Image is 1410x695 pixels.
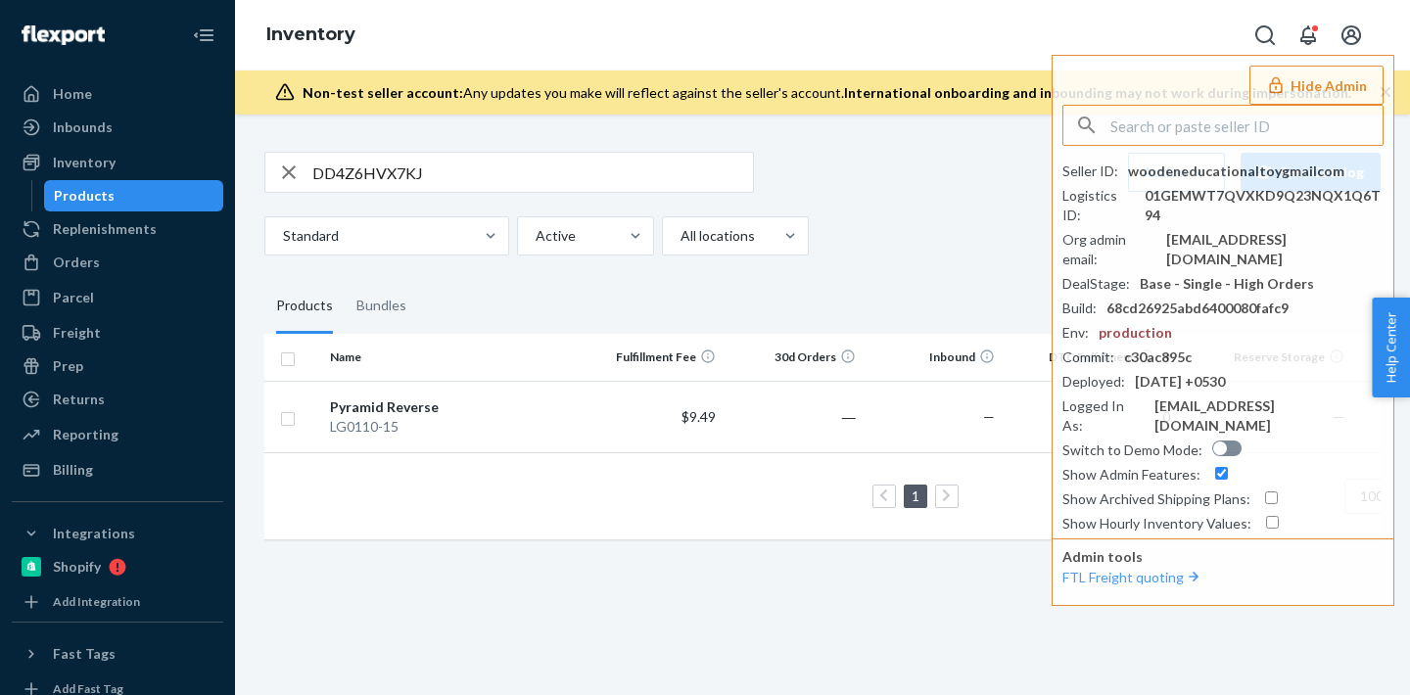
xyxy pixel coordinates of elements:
[1062,569,1203,585] a: FTL Freight quoting
[251,7,371,64] ol: breadcrumbs
[53,356,83,376] div: Prep
[1062,514,1251,533] div: Show Hourly Inventory Values :
[12,147,223,178] a: Inventory
[1062,299,1097,318] div: Build :
[1166,230,1384,269] div: [EMAIL_ADDRESS][DOMAIN_NAME]
[53,219,157,239] div: Replenishments
[12,282,223,313] a: Parcel
[1106,299,1289,318] div: 68cd26925abd6400080fafc9
[53,288,94,307] div: Parcel
[312,153,753,192] input: Search inventory by name or sku
[53,117,113,137] div: Inbounds
[1099,323,1172,343] div: production
[1249,66,1384,105] button: Hide Admin
[12,78,223,110] a: Home
[1154,396,1384,436] div: [EMAIL_ADDRESS][DOMAIN_NAME]
[1140,274,1314,294] div: Base - Single - High Orders
[53,153,116,172] div: Inventory
[276,279,333,334] div: Products
[1110,106,1383,145] input: Search or paste seller ID
[266,23,355,45] a: Inventory
[53,460,93,480] div: Billing
[322,334,584,381] th: Name
[1062,347,1114,367] div: Commit :
[681,408,716,425] span: $9.49
[1062,274,1130,294] div: DealStage :
[12,247,223,278] a: Orders
[53,593,140,610] div: Add Integration
[1145,186,1384,225] div: 01GEMWT7QVXKD9Q23NQX1Q6T94
[864,334,1004,381] th: Inbound
[53,323,101,343] div: Freight
[1003,334,1177,381] th: DTC Fulfillment
[44,180,224,211] a: Products
[54,186,115,206] div: Products
[53,644,116,664] div: Fast Tags
[1135,372,1225,392] div: [DATE] +0530
[1062,162,1118,181] div: Seller ID :
[679,226,681,246] input: All locations
[12,350,223,382] a: Prep
[303,83,1351,103] div: Any updates you make will reflect against the seller's account.
[1062,323,1089,343] div: Env :
[1062,372,1125,392] div: Deployed :
[53,390,105,409] div: Returns
[12,518,223,549] button: Integrations
[983,408,995,425] span: —
[22,25,105,45] img: Flexport logo
[1245,16,1285,55] button: Open Search Box
[1062,440,1202,460] div: Switch to Demo Mode :
[12,454,223,486] a: Billing
[53,557,101,577] div: Shopify
[1003,381,1177,452] td: 0
[184,16,223,55] button: Close Navigation
[12,419,223,450] a: Reporting
[724,334,864,381] th: 30d Orders
[1062,186,1135,225] div: Logistics ID :
[1128,162,1344,181] div: woodeneducationaltoygmailcom
[330,417,576,437] div: LG0110-15
[908,487,923,504] a: Page 1 is your current page
[356,279,406,334] div: Bundles
[844,84,1351,101] span: International onboarding and inbounding may not work during impersonation.
[1062,489,1250,509] div: Show Archived Shipping Plans :
[12,213,223,245] a: Replenishments
[281,226,283,246] input: Standard
[1372,298,1410,397] button: Help Center
[12,384,223,415] a: Returns
[1289,16,1328,55] button: Open notifications
[1062,547,1384,567] p: Admin tools
[12,112,223,143] a: Inbounds
[330,397,576,417] div: Pyramid Reverse
[12,638,223,670] button: Fast Tags
[53,425,118,444] div: Reporting
[12,551,223,582] a: Shopify
[534,226,536,246] input: Active
[724,381,864,452] td: ―
[12,590,223,614] a: Add Integration
[1062,230,1156,269] div: Org admin email :
[1062,396,1145,436] div: Logged In As :
[1062,465,1200,485] div: Show Admin Features :
[303,84,463,101] span: Non-test seller account:
[53,253,100,272] div: Orders
[12,317,223,348] a: Freight
[585,334,725,381] th: Fulfillment Fee
[1332,16,1371,55] button: Open account menu
[1124,347,1192,367] div: c30ac895c
[53,524,135,543] div: Integrations
[53,84,92,104] div: Home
